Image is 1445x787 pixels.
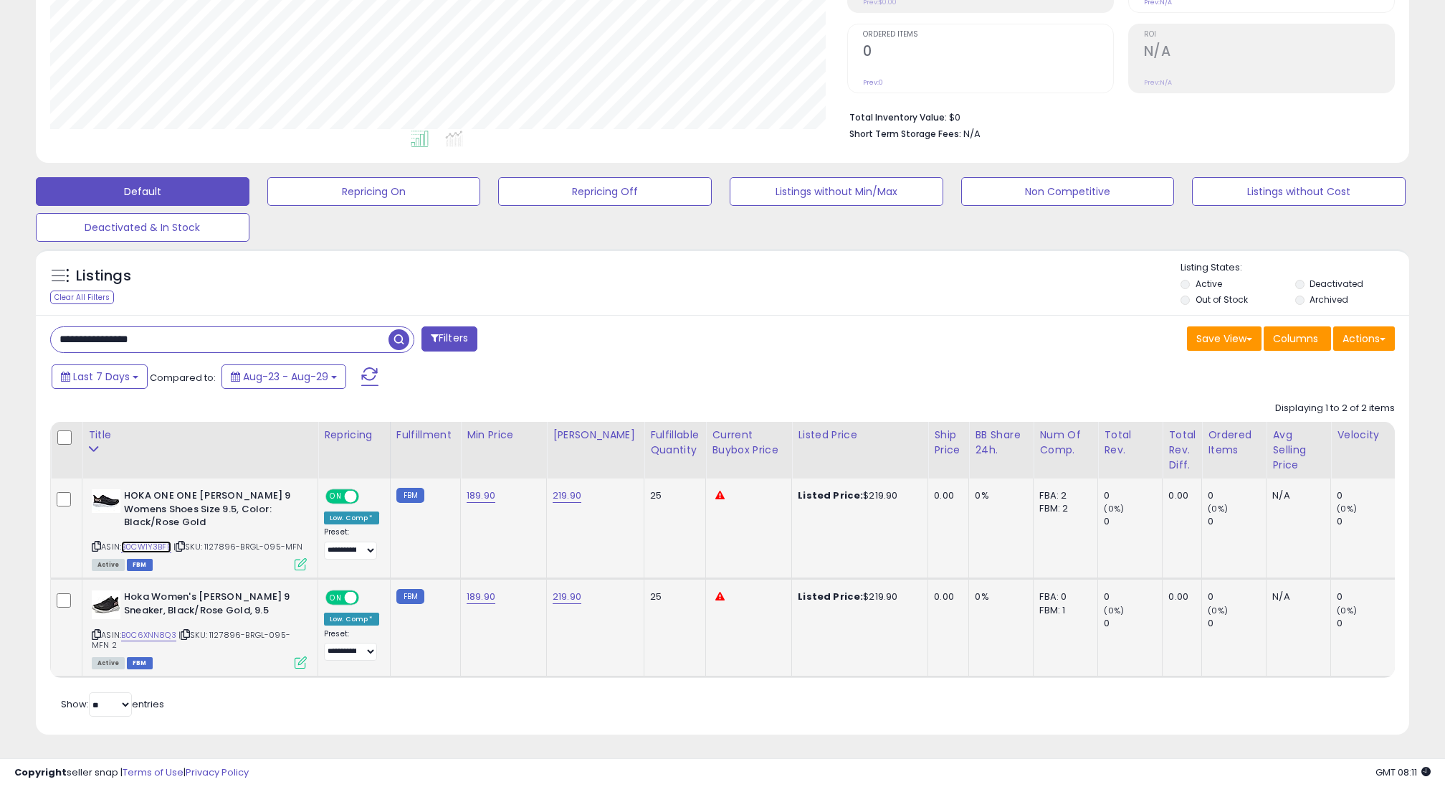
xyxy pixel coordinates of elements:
div: Repricing [324,428,384,443]
button: Listings without Min/Max [730,177,943,206]
img: 41vDYuPbUkL._SL40_.jpg [92,590,120,619]
button: Actions [1333,326,1395,351]
div: 0 [1104,515,1162,528]
small: (0%) [1208,605,1228,616]
div: 0 [1337,515,1395,528]
a: 189.90 [467,489,495,503]
a: 219.90 [553,489,581,503]
div: Preset: [324,527,379,560]
button: Save View [1187,326,1262,351]
button: Default [36,177,249,206]
span: | SKU: 1127896-BRGL-095-MFN 2 [92,629,290,651]
div: BB Share 24h. [975,428,1027,458]
p: Listing States: [1181,261,1408,275]
a: B0CW1Y3BFB [121,541,171,553]
a: 189.90 [467,590,495,604]
h2: N/A [1144,43,1394,62]
div: 0 [1337,617,1395,630]
div: 25 [650,489,695,502]
div: 0% [975,590,1022,603]
b: Hoka Women's [PERSON_NAME] 9 Sneaker, Black/Rose Gold, 9.5 [124,590,298,621]
div: 0 [1104,489,1162,502]
div: 0 [1208,617,1266,630]
button: Filters [421,326,477,352]
span: 2025-09-7 08:11 GMT [1375,765,1431,779]
div: N/A [1272,590,1320,603]
span: All listings currently available for purchase on Amazon [92,657,125,669]
div: Preset: [324,629,379,661]
span: Last 7 Days [73,369,130,384]
a: B0C6XNN8Q3 [121,629,176,641]
small: (0%) [1104,503,1124,514]
div: seller snap | | [14,766,249,780]
div: Total Rev. [1104,428,1156,458]
span: ON [327,592,345,604]
div: Num of Comp. [1039,428,1092,458]
div: Velocity [1337,428,1389,443]
span: FBM [127,657,153,669]
div: $219.90 [798,489,917,502]
small: (0%) [1208,503,1228,514]
h5: Listings [76,266,131,286]
span: Aug-23 - Aug-29 [243,369,328,384]
span: N/A [963,127,981,141]
span: Ordered Items [863,31,1113,39]
b: Listed Price: [798,489,863,502]
div: 0.00 [1168,590,1191,603]
div: 25 [650,590,695,603]
div: ASIN: [92,590,307,667]
div: Fulfillable Quantity [650,428,700,458]
div: Fulfillment [396,428,454,443]
div: Min Price [467,428,540,443]
div: Ordered Items [1208,428,1260,458]
span: OFF [357,491,380,503]
label: Archived [1310,293,1348,306]
div: FBM: 1 [1039,604,1087,617]
label: Out of Stock [1196,293,1248,306]
small: Prev: N/A [1144,78,1172,87]
div: Title [88,428,312,443]
div: 0.00 [934,590,958,603]
b: Short Term Storage Fees: [849,128,961,140]
div: 0 [1337,489,1395,502]
span: All listings currently available for purchase on Amazon [92,559,125,571]
span: | SKU: 1127896-BRGL-095-MFN [173,541,303,552]
button: Listings without Cost [1192,177,1406,206]
small: FBM [396,589,424,604]
img: 3100651B4BL._SL40_.jpg [92,489,120,513]
div: Listed Price [798,428,922,443]
small: Prev: 0 [863,78,883,87]
a: 219.90 [553,590,581,604]
div: Low. Comp * [324,512,379,524]
b: Listed Price: [798,590,863,603]
div: 0 [1104,590,1162,603]
a: Terms of Use [123,765,183,779]
div: 0 [1337,590,1395,603]
button: Deactivated & In Stock [36,213,249,242]
label: Deactivated [1310,278,1363,290]
div: [PERSON_NAME] [553,428,638,443]
small: (0%) [1337,605,1357,616]
div: 0.00 [934,489,958,502]
button: Last 7 Days [52,364,148,389]
div: FBA: 0 [1039,590,1087,603]
small: (0%) [1337,503,1357,514]
div: Low. Comp * [324,613,379,626]
strong: Copyright [14,765,67,779]
b: Total Inventory Value: [849,111,947,123]
div: FBA: 2 [1039,489,1087,502]
div: $219.90 [798,590,917,603]
span: ROI [1144,31,1394,39]
div: 0% [975,489,1022,502]
li: $0 [849,108,1384,125]
div: Displaying 1 to 2 of 2 items [1275,402,1395,415]
button: Repricing On [267,177,481,206]
button: Repricing Off [498,177,712,206]
label: Active [1196,278,1222,290]
span: ON [327,491,345,503]
button: Non Competitive [961,177,1175,206]
div: Avg Selling Price [1272,428,1325,473]
div: 0 [1208,590,1266,603]
span: Compared to: [150,371,216,385]
div: ASIN: [92,489,307,569]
